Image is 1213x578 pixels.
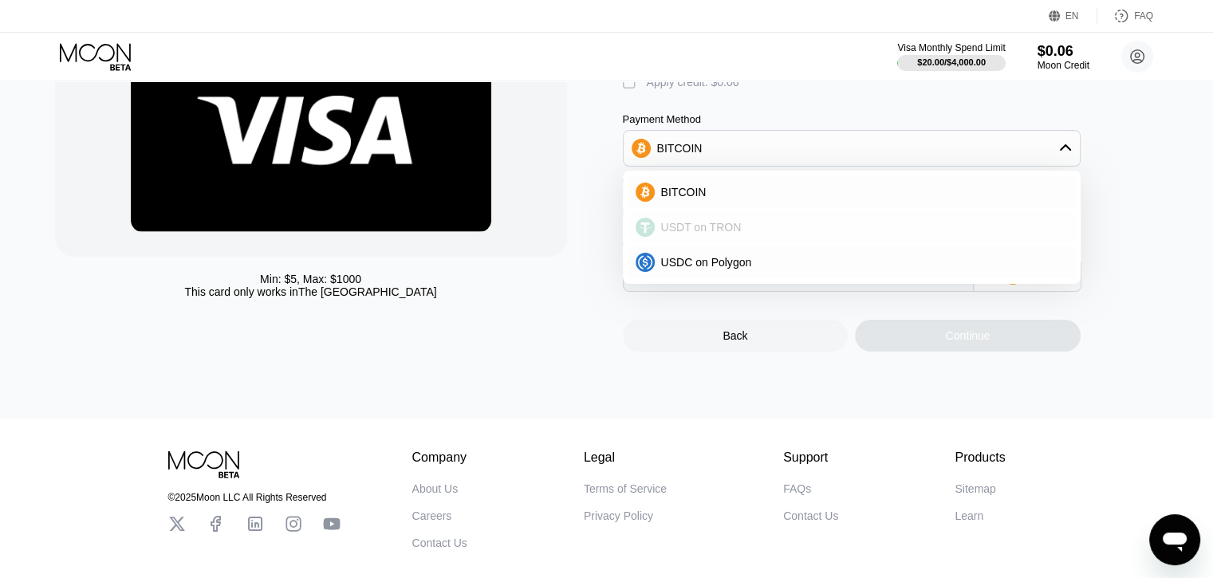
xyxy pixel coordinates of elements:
div: Back [623,320,849,352]
div: BITCOIN [657,142,703,155]
div: About Us [412,482,459,495]
div: Privacy Policy [584,509,653,522]
div: BITCOIN [624,132,1080,164]
div: USDT on TRON [628,211,1076,243]
div: EN [1065,10,1079,22]
iframe: Button to launch messaging window [1149,514,1200,565]
div: $0.06 [1038,43,1089,60]
div: FAQ [1134,10,1153,22]
div: Learn [955,509,983,522]
div: Contact Us [412,537,467,549]
div: Payment Method [623,113,1081,125]
div: BITCOIN [628,176,1076,208]
div: Sitemap [955,482,995,495]
div: Back [723,329,747,342]
div: FAQ [1097,8,1153,24]
div: USDC on Polygon [628,246,1076,278]
div: Contact Us [783,509,838,522]
div: FAQs [783,482,811,495]
div:  [623,75,639,91]
div: Visa Monthly Spend Limit [897,42,1005,53]
div: Company [412,450,467,465]
span: USDT on TRON [661,221,742,234]
div: $0.06Moon Credit [1038,43,1089,71]
div: Terms of Service [584,482,667,495]
div: $20.00 / $4,000.00 [917,57,986,67]
div: © 2025 Moon LLC All Rights Reserved [168,492,341,503]
div: Products [955,450,1005,465]
div: Careers [412,509,452,522]
div: Legal [584,450,667,465]
div: This card only works in The [GEOGRAPHIC_DATA] [184,285,436,298]
div: Apply credit: $0.06 [647,76,739,88]
div: EN [1049,8,1097,24]
span: USDC on Polygon [661,256,752,269]
div: Min: $ 5 , Max: $ 1000 [260,273,361,285]
div: Support [783,450,838,465]
div: Visa Monthly Spend Limit$20.00/$4,000.00 [897,42,1005,71]
div: Moon Credit [1038,60,1089,71]
span: BITCOIN [661,186,707,199]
